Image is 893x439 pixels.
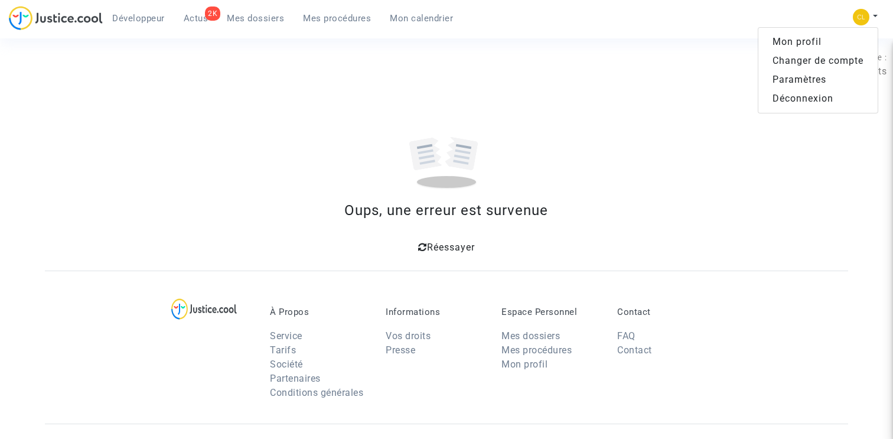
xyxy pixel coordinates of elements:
[303,13,371,24] span: Mes procédures
[205,6,220,21] div: 2K
[853,9,869,25] img: f0b917ab549025eb3af43f3c4438ad5d
[217,9,294,27] a: Mes dossiers
[758,89,878,108] a: Déconnexion
[427,242,475,253] span: Réessayer
[270,373,321,384] a: Partenaires
[227,13,284,24] span: Mes dossiers
[171,298,237,320] img: logo-lg.svg
[386,330,431,342] a: Vos droits
[758,70,878,89] a: Paramètres
[270,387,363,398] a: Conditions générales
[386,344,415,356] a: Presse
[758,32,878,51] a: Mon profil
[617,344,652,356] a: Contact
[270,344,296,356] a: Tarifs
[501,344,572,356] a: Mes procédures
[386,307,484,317] p: Informations
[45,200,849,221] div: Oups, une erreur est survenue
[270,359,303,370] a: Société
[270,307,368,317] p: À Propos
[501,307,599,317] p: Espace Personnel
[380,9,462,27] a: Mon calendrier
[9,6,103,30] img: jc-logo.svg
[501,330,560,342] a: Mes dossiers
[758,51,878,70] a: Changer de compte
[390,13,453,24] span: Mon calendrier
[174,9,218,27] a: 2KActus
[617,307,715,317] p: Contact
[617,330,635,342] a: FAQ
[184,13,208,24] span: Actus
[270,330,302,342] a: Service
[501,359,547,370] a: Mon profil
[112,13,165,24] span: Développeur
[294,9,380,27] a: Mes procédures
[103,9,174,27] a: Développeur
